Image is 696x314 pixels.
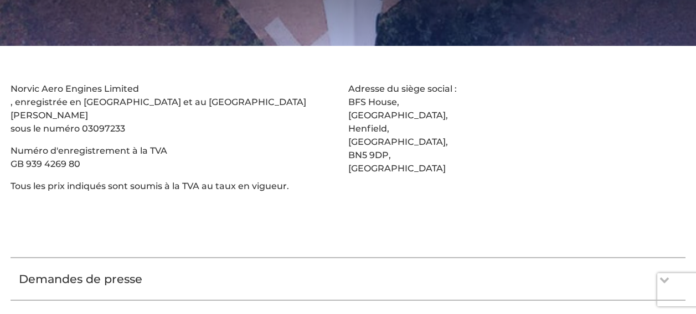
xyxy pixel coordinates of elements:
[348,150,391,160] font: BN5 9DP,
[11,83,139,94] font: Norvic Aero Engines Limited
[11,159,80,169] font: GB 939 4269 80
[11,97,306,121] font: , enregistrée en [GEOGRAPHIC_DATA] et au [GEOGRAPHIC_DATA][PERSON_NAME]
[11,181,289,191] font: Tous les prix indiqués sont soumis à la TVA au taux en vigueur.
[348,123,389,134] font: Henfield,
[348,137,448,147] font: [GEOGRAPHIC_DATA],
[348,110,448,121] font: [GEOGRAPHIC_DATA],
[348,97,399,107] font: BFS House,
[11,123,125,134] font: sous le numéro 03097233
[19,272,142,286] font: Demandes de presse
[348,83,457,94] font: Adresse du siège social :
[11,145,167,156] font: Numéro d'enregistrement à la TVA
[348,163,446,174] font: [GEOGRAPHIC_DATA]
